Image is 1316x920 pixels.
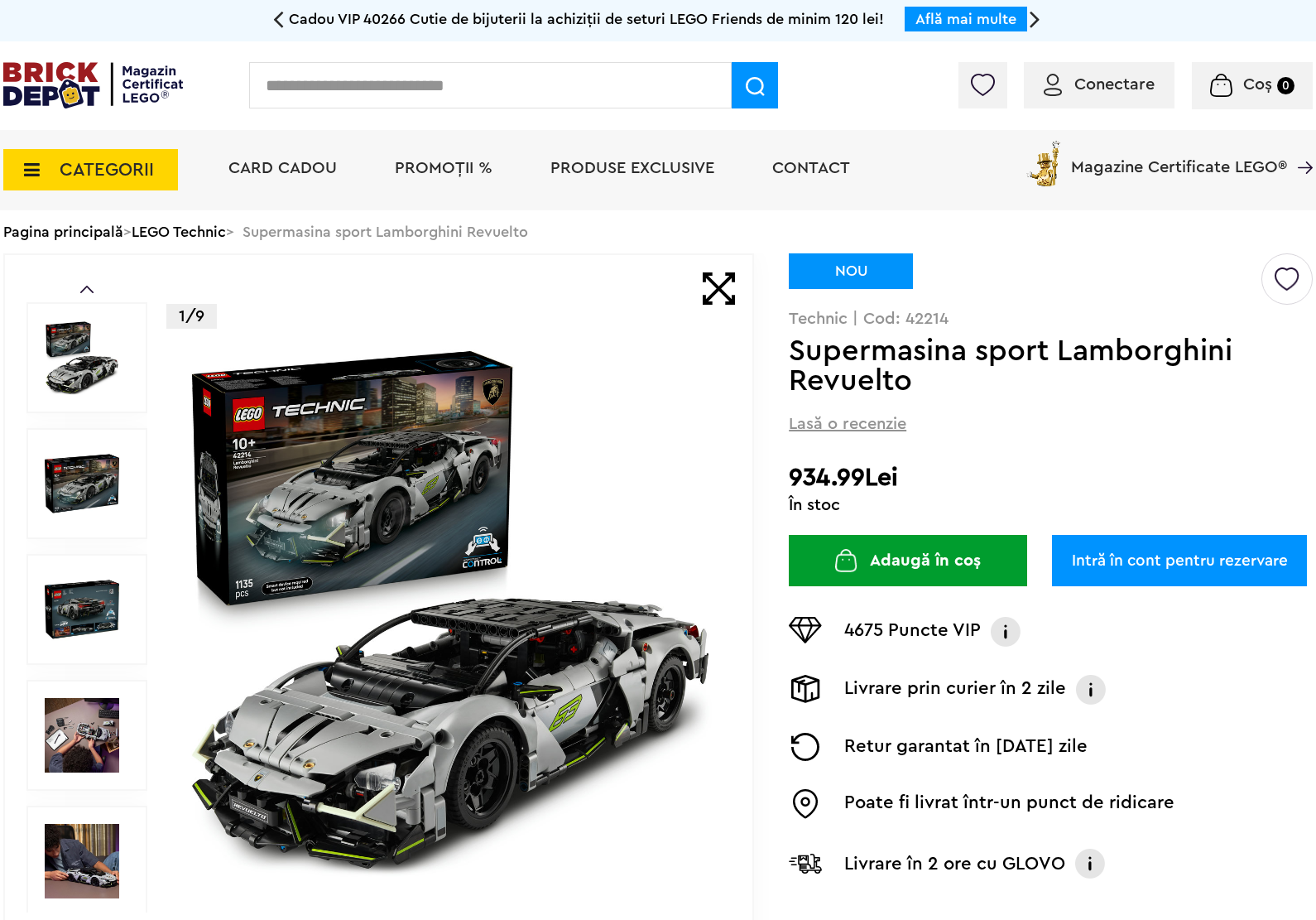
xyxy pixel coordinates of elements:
[45,446,119,521] img: Supermasina sport Lamborghini Revuelto
[772,160,850,176] a: Contact
[844,850,1065,877] p: Livrare în 2 ore cu GLOVO
[184,343,717,876] img: Supermasina sport Lamborghini Revuelto
[45,572,119,647] img: Supermasina sport Lamborghini Revuelto LEGO 42214
[289,12,884,26] span: Cadou VIP 40266 Cutie de bijuterii la achiziții de seturi LEGO Friends de minim 120 lei!
[989,617,1022,647] img: Info VIP
[80,286,94,293] a: Prev
[1074,675,1107,705] img: Info livrare prin curier
[1073,847,1107,880] img: Info livrare cu GLOVO
[45,698,119,773] img: Seturi Lego Supermasina sport Lamborghini Revuelto
[1074,76,1155,93] span: Conectare
[844,789,1174,819] p: Poate fi livrat într-un punct de ridicare
[60,161,154,179] span: CATEGORII
[1052,535,1307,586] a: Intră în cont pentru rezervare
[789,789,822,819] img: Easybox
[1287,137,1313,154] a: Magazine Certificate LEGO®
[45,824,119,898] img: LEGO Technic Supermasina sport Lamborghini Revuelto
[789,617,822,643] img: Puncte VIP
[166,304,217,329] p: 1/9
[45,320,119,395] img: Supermasina sport Lamborghini Revuelto
[789,675,822,703] img: Livrare
[789,253,913,289] div: NOU
[844,733,1088,761] p: Retur garantat în [DATE] zile
[789,412,906,436] span: Lasă o recenzie
[789,311,1313,327] p: Technic | Cod: 42214
[789,463,1313,493] h2: 934.99Lei
[844,675,1066,705] p: Livrare prin curier în 2 zile
[789,336,1259,396] h1: Supermasina sport Lamborghini Revuelto
[228,160,337,176] a: Card Cadou
[789,535,1027,586] button: Adaugă în coș
[789,497,1313,513] div: În stoc
[1243,76,1272,93] span: Coș
[3,224,123,239] a: Pagina principală
[3,210,1313,253] div: > > Supermasina sport Lamborghini Revuelto
[789,733,822,761] img: Returnare
[844,617,981,647] p: 4675 Puncte VIP
[395,160,492,176] a: PROMOȚII %
[132,224,226,239] a: LEGO Technic
[915,12,1016,26] a: Află mai multe
[1044,76,1155,93] a: Conectare
[550,160,714,176] a: Produse exclusive
[1277,77,1294,94] small: 0
[789,853,822,874] img: Livrare Glovo
[1071,137,1287,176] span: Magazine Certificate LEGO®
